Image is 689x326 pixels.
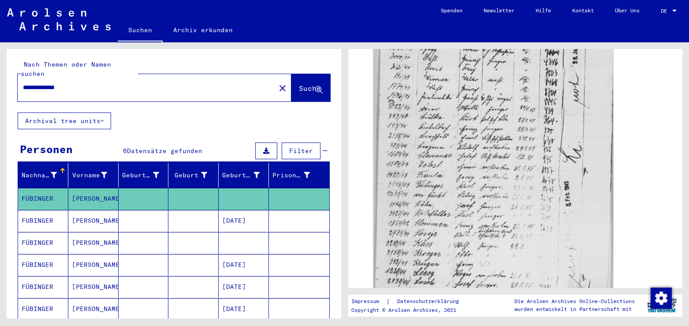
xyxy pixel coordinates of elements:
mat-cell: [DATE] [219,298,269,320]
mat-cell: [PERSON_NAME] [68,276,119,298]
mat-cell: FÜBINGER [18,188,68,210]
mat-header-cell: Nachname [18,163,68,187]
img: 001.jpg [373,4,614,312]
div: | [351,297,469,306]
p: wurden entwickelt in Partnerschaft mit [514,305,635,313]
mat-cell: [PERSON_NAME] [68,232,119,254]
mat-header-cell: Prisoner # [269,163,329,187]
span: Suche [299,84,321,93]
mat-cell: [DATE] [219,210,269,232]
mat-cell: FÜBINGER [18,232,68,254]
mat-cell: [DATE] [219,276,269,298]
div: Geburt‏ [172,171,207,180]
mat-cell: FÜBINGER [18,276,68,298]
mat-header-cell: Geburtsname [119,163,169,187]
mat-label: Nach Themen oder Namen suchen [21,60,111,78]
img: yv_logo.png [645,294,678,316]
mat-cell: FÜBINGER [18,298,68,320]
div: Prisoner # [272,171,310,180]
img: Arolsen_neg.svg [7,8,111,30]
div: Vorname [72,171,107,180]
div: Nachname [22,168,68,182]
mat-cell: [PERSON_NAME] [68,188,119,210]
a: Suchen [118,19,163,42]
a: Impressum [351,297,386,306]
p: Die Arolsen Archives Online-Collections [514,297,635,305]
mat-header-cell: Vorname [68,163,119,187]
span: Filter [289,147,313,155]
a: Datenschutzerklärung [390,297,469,306]
button: Clear [274,79,291,97]
div: Personen [20,141,73,157]
img: Zustimmung ändern [651,288,672,309]
mat-cell: [PERSON_NAME] [68,254,119,276]
mat-cell: [DATE] [219,254,269,276]
mat-header-cell: Geburtsdatum [219,163,269,187]
button: Filter [282,142,320,159]
button: Archival tree units [18,112,111,129]
mat-header-cell: Geburt‏ [168,163,219,187]
button: Suche [291,74,330,101]
mat-cell: [PERSON_NAME] [68,298,119,320]
mat-icon: close [277,83,288,94]
span: 6 [123,147,127,155]
mat-cell: FUBINGER [18,210,68,232]
a: Archiv erkunden [163,19,243,41]
mat-cell: FÜBINGER [18,254,68,276]
div: Vorname [72,168,118,182]
div: Geburt‏ [172,168,218,182]
div: Geburtsdatum [222,168,271,182]
div: Geburtsname [122,168,171,182]
div: Prisoner # [272,168,321,182]
mat-cell: [PERSON_NAME] [68,210,119,232]
p: Copyright © Arolsen Archives, 2021 [351,306,469,314]
span: Datensätze gefunden [127,147,202,155]
div: Nachname [22,171,57,180]
div: Geburtsname [122,171,160,180]
div: Geburtsdatum [222,171,260,180]
span: DE [661,8,670,14]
